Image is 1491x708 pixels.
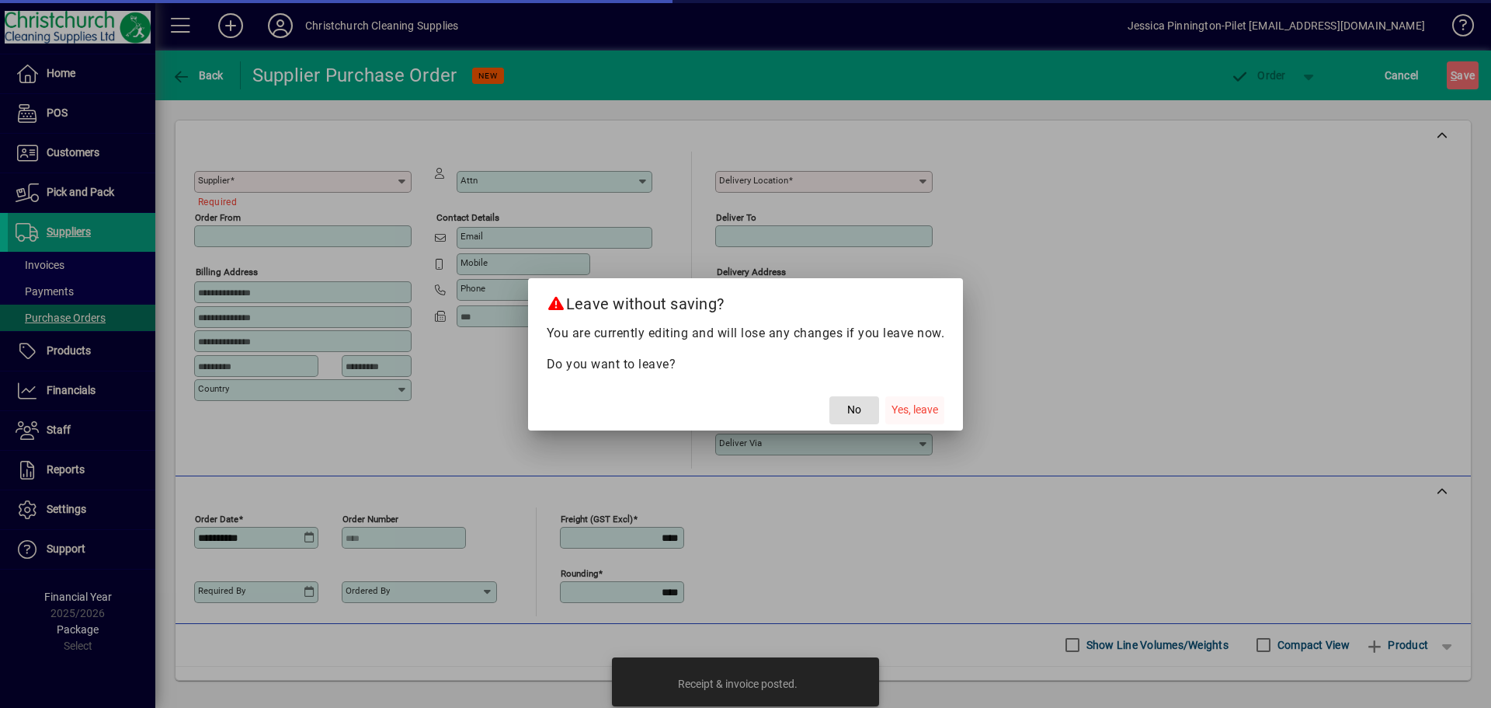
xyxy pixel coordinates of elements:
button: Yes, leave [885,396,944,424]
span: No [847,402,861,418]
p: Do you want to leave? [547,355,945,374]
span: Yes, leave [891,402,938,418]
h2: Leave without saving? [528,278,964,323]
p: You are currently editing and will lose any changes if you leave now. [547,324,945,343]
button: No [829,396,879,424]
